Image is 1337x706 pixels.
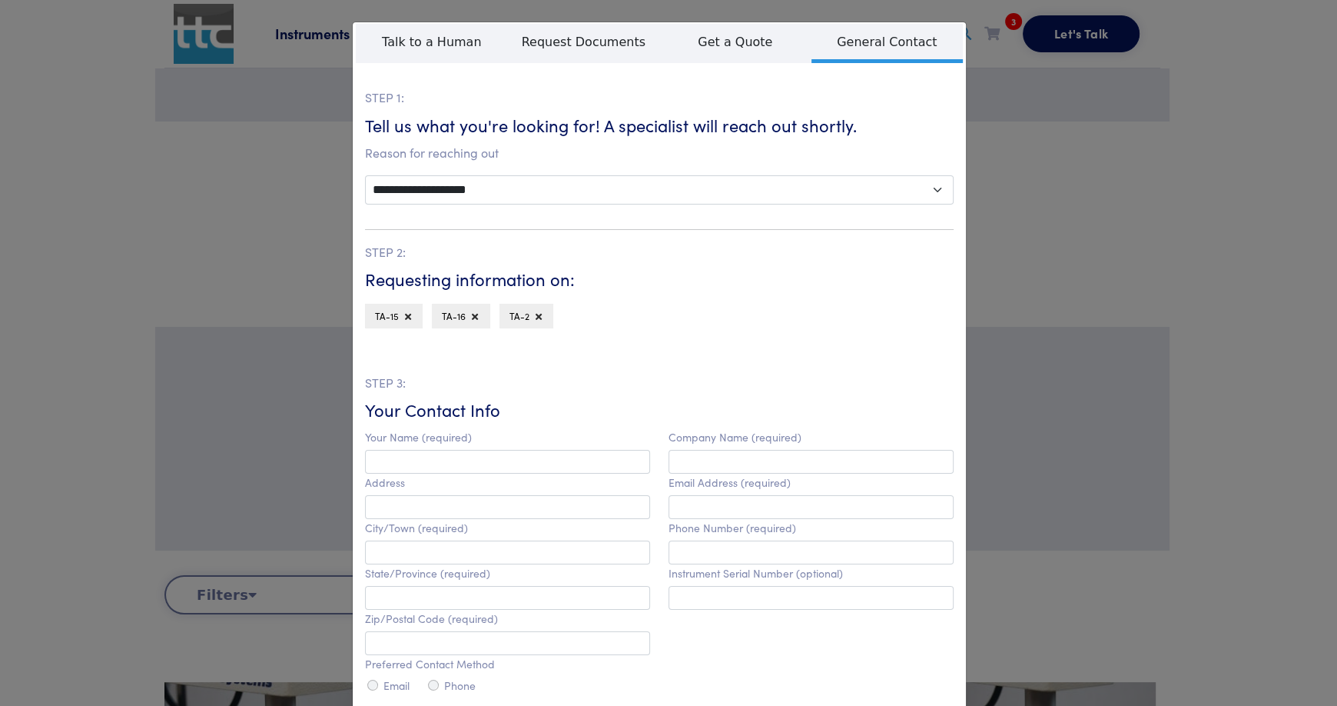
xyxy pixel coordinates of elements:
span: TA-16 [442,309,466,322]
label: Your Name (required) [365,431,472,444]
label: Preferred Contact Method [365,658,495,671]
span: Talk to a Human [356,24,508,59]
label: Instrument Serial Number (optional) [668,567,843,580]
label: Company Name (required) [668,431,801,444]
label: Phone Number (required) [668,521,796,534]
label: Email [383,679,410,692]
p: Reason for reaching out [365,143,954,163]
label: Zip/Postal Code (required) [365,612,498,625]
span: TA-15 [375,309,399,322]
label: Phone [444,679,476,692]
label: Email Address (required) [668,476,791,489]
h6: Requesting information on: [365,268,954,291]
span: General Contact [811,24,964,63]
p: STEP 1: [365,88,954,108]
label: Address [365,476,405,489]
label: State/Province (required) [365,567,490,580]
span: Request Documents [508,24,660,59]
h6: Your Contact Info [365,398,954,422]
label: City/Town (required) [365,521,468,534]
span: Get a Quote [659,24,811,59]
p: STEP 2: [365,242,954,262]
span: TA-2 [509,309,529,322]
h6: Tell us what you're looking for! A specialist will reach out shortly. [365,114,954,138]
p: STEP 3: [365,373,954,393]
